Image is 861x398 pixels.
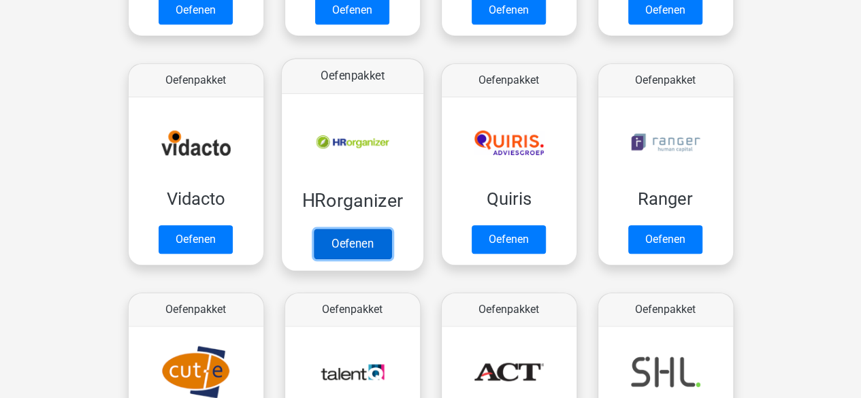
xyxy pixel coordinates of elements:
[472,225,546,254] a: Oefenen
[628,225,702,254] a: Oefenen
[313,229,391,259] a: Oefenen
[159,225,233,254] a: Oefenen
